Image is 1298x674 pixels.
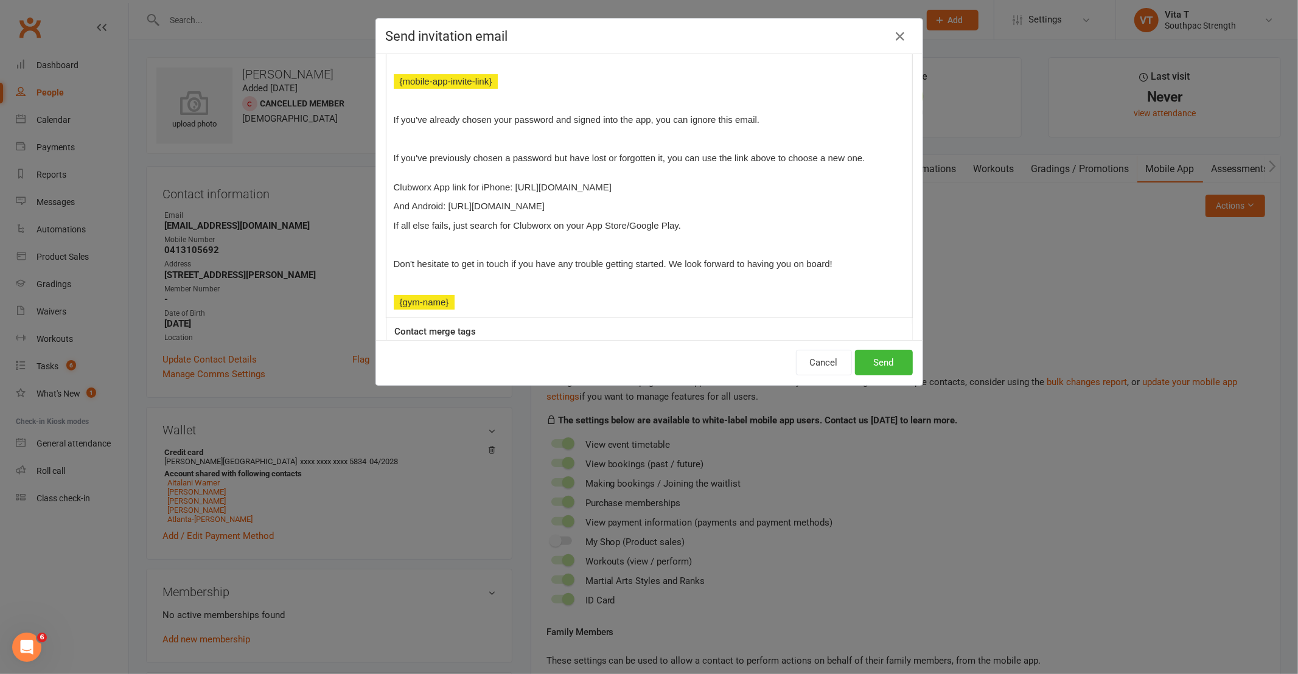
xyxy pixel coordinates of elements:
[395,324,476,339] label: Contact merge tags
[12,633,41,662] iframe: Intercom live chat
[394,153,865,163] span: If you've previously chosen a password but have lost or forgotten it, you can use the link above ...
[796,350,852,375] button: Cancel
[37,633,47,642] span: 6
[394,259,832,269] span: Don't hesitate to get in touch if you have any trouble getting started. We look forward to having...
[891,27,910,46] button: Close
[855,350,913,375] button: Send
[394,182,612,192] span: Clubworx App link for iPhone: [URL][DOMAIN_NAME]
[394,201,545,211] span: And Android: [URL][DOMAIN_NAME]
[394,220,681,231] span: If all else fails, just search for Clubworx on your App Store/Google Play.
[394,114,760,125] span: If you've already chosen your password and signed into the app, you can ignore this email.
[386,29,913,44] h4: Send invitation email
